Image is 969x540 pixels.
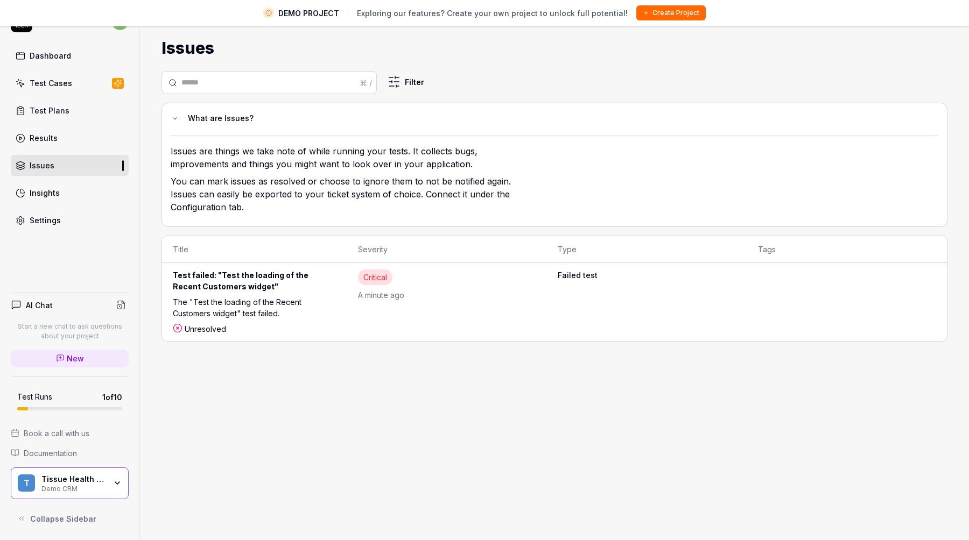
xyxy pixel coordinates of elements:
b: Failed test [558,269,736,281]
h5: Test Runs [17,392,52,402]
div: Test Plans [30,105,69,116]
span: Collapse Sidebar [30,513,96,524]
th: Tags [747,236,947,263]
a: Dashboard [11,45,129,66]
div: Test Cases [30,77,72,89]
h1: Issues [161,36,214,60]
a: Issues [11,155,129,176]
th: Type [547,236,747,263]
th: Title [162,236,347,263]
div: What are Issues? [188,112,930,125]
p: Issues are things we take note of while running your tests. It collects bugs, improvements and th... [171,145,521,175]
span: T [18,474,35,492]
a: Documentation [11,447,129,459]
div: Tissue Health Plus [41,474,106,484]
a: New [11,350,129,367]
div: Critical [358,269,392,285]
span: New [67,353,84,364]
span: Documentation [24,447,77,459]
span: Exploring our features? Create your own project to unlock full potential! [357,8,628,19]
a: Test Plans [11,100,129,121]
div: Results [30,132,58,144]
span: Book a call with us [24,428,89,439]
span: 1 of 10 [102,392,122,403]
th: Severity [347,236,547,263]
h4: AI Chat [26,300,53,311]
button: Create Project [636,5,706,20]
p: You can mark issues as resolved or choose to ignore them to not be notified again. Issues can eas... [171,175,521,218]
button: What are Issues? [171,112,930,125]
a: Test Cases [11,73,129,94]
button: Collapse Sidebar [11,508,129,529]
div: The "Test the loading of the Recent Customers widget" test failed. [173,296,336,323]
time: A minute ago [358,290,404,300]
div: Insights [30,187,60,198]
button: TTissue Health PlusDemo CRM [11,467,129,500]
a: Results [11,127,129,148]
a: Book a call with us [11,428,129,439]
div: Demo CRM [41,484,106,492]
div: Settings [30,215,61,226]
div: Issues [30,160,54,171]
span: DEMO PROJECT [278,8,339,19]
div: Dashboard [30,50,71,61]
button: Filter [381,71,431,93]
div: ⌘ / [360,77,372,88]
a: Settings [11,210,129,231]
a: Insights [11,182,129,203]
div: Test failed: "Test the loading of the Recent Customers widget" [173,269,336,296]
div: Unresolved [173,323,336,335]
p: Start a new chat to ask questions about your project [11,322,129,341]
